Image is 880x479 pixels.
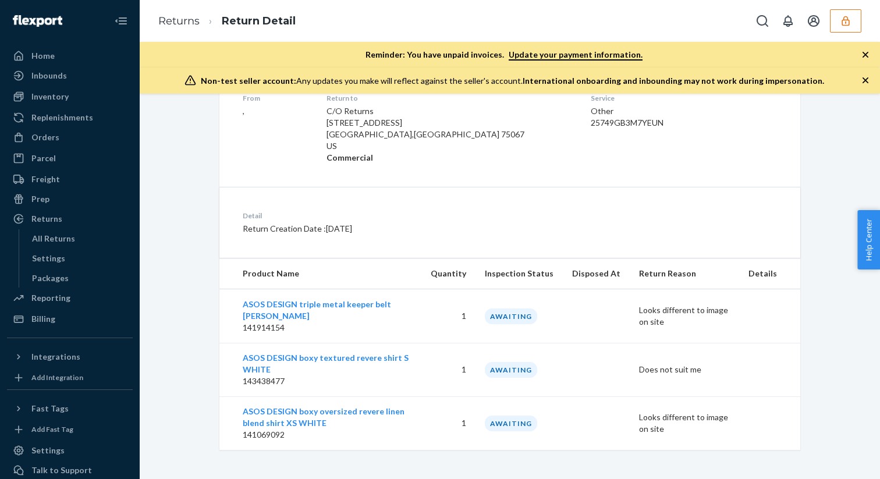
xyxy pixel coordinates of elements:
div: Returns [31,213,62,225]
p: Looks different to image on site [639,411,730,435]
div: Settings [32,253,65,264]
button: Open notifications [776,9,800,33]
p: C/O Returns [327,105,572,117]
span: Non-test seller account: [201,76,296,86]
span: , [243,106,244,116]
div: Prep [31,193,49,205]
div: AWAITING [485,416,537,431]
a: All Returns [26,229,133,248]
a: Add Fast Tag [7,423,133,437]
ol: breadcrumbs [149,4,305,38]
div: Add Integration [31,372,83,382]
a: Replenishments [7,108,133,127]
div: Orders [31,132,59,143]
div: AWAITING [485,308,537,324]
td: 1 [421,289,476,343]
p: 141069092 [243,429,412,441]
button: Open account menu [802,9,825,33]
a: ASOS DESIGN boxy oversized revere linen blend shirt XS WHITE [243,406,404,428]
div: All Returns [32,233,75,244]
div: Add Fast Tag [31,424,73,434]
p: [STREET_ADDRESS] [327,117,572,129]
p: Looks different to image on site [639,304,730,328]
a: Freight [7,170,133,189]
div: Home [31,50,55,62]
a: Reporting [7,289,133,307]
div: Replenishments [31,112,93,123]
img: Flexport logo [13,15,62,27]
a: Parcel [7,149,133,168]
p: [GEOGRAPHIC_DATA] , [GEOGRAPHIC_DATA] 75067 [327,129,572,140]
dt: Return to [327,93,572,103]
div: Packages [32,272,69,284]
p: Return Creation Date : [DATE] [243,223,565,235]
th: Product Name [219,258,421,289]
dt: Service [591,93,711,103]
a: Billing [7,310,133,328]
div: AWAITING [485,362,537,378]
div: Freight [31,173,60,185]
a: Inbounds [7,66,133,85]
button: Open Search Box [751,9,774,33]
p: US [327,140,572,152]
a: Return Detail [222,15,296,27]
td: 1 [421,396,476,450]
p: 141914154 [243,322,412,333]
a: Home [7,47,133,65]
a: ASOS DESIGN boxy textured revere shirt S WHITE [243,353,409,374]
p: Does not suit me [639,364,730,375]
a: Settings [26,249,133,268]
strong: Commercial [327,152,373,162]
div: Reporting [31,292,70,304]
a: Returns [7,210,133,228]
td: 1 [421,343,476,396]
th: Return Reason [630,258,739,289]
a: Update your payment information. [509,49,643,61]
a: ASOS DESIGN triple metal keeper belt [PERSON_NAME] [243,299,391,321]
div: Fast Tags [31,403,69,414]
div: Inventory [31,91,69,102]
span: International onboarding and inbounding may not work during impersonation. [523,76,824,86]
div: Integrations [31,351,80,363]
div: Inbounds [31,70,67,81]
button: Help Center [857,210,880,269]
button: Integrations [7,347,133,366]
div: Any updates you make will reflect against the seller's account. [201,75,824,87]
th: Details [739,258,800,289]
a: Add Integration [7,371,133,385]
a: Inventory [7,87,133,106]
div: Settings [31,445,65,456]
a: Prep [7,190,133,208]
a: Settings [7,441,133,460]
div: 25749GB3M7YEUN [591,117,711,129]
button: Close Navigation [109,9,133,33]
button: Fast Tags [7,399,133,418]
a: Orders [7,128,133,147]
dt: Detail [243,211,565,221]
div: Talk to Support [31,464,92,476]
th: Quantity [421,258,476,289]
a: Returns [158,15,200,27]
th: Inspection Status [476,258,563,289]
th: Disposed At [563,258,630,289]
a: Packages [26,269,133,288]
p: Reminder: You have unpaid invoices. [366,49,643,61]
span: Other [591,106,613,116]
dt: From [243,93,308,103]
p: 143438477 [243,375,412,387]
div: Billing [31,313,55,325]
div: Parcel [31,152,56,164]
